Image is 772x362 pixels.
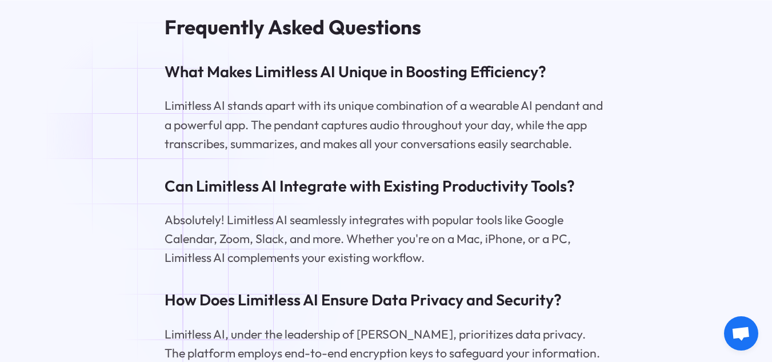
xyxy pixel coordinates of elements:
[165,96,607,153] p: Limitless AI stands apart with its unique combination of a wearable AI pendant and a powerful app...
[165,61,607,83] h3: What Makes Limitless AI Unique in Boosting Efficiency?
[165,289,607,311] h3: How Does Limitless AI Ensure Data Privacy and Security?
[165,176,607,197] h3: Can Limitless AI Integrate with Existing Productivity Tools?
[724,316,758,351] div: Open chat
[165,210,607,268] p: Absolutely! Limitless AI seamlessly integrates with popular tools like Google Calendar, Zoom, Sla...
[165,15,607,39] h2: Frequently Asked Questions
